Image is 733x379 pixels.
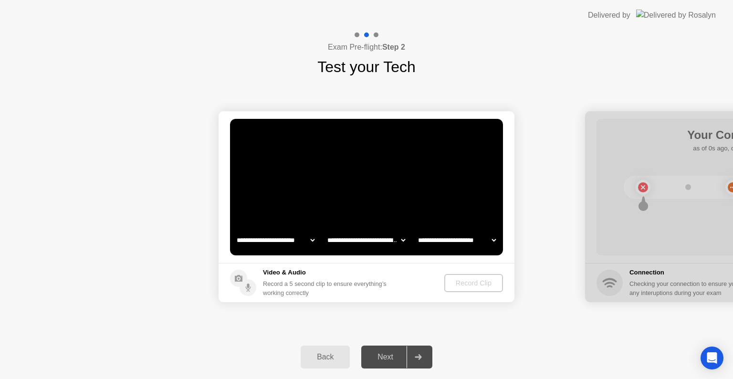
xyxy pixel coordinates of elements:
[235,231,316,250] select: Available cameras
[304,353,347,361] div: Back
[444,274,503,292] button: Record Clip
[361,346,432,368] button: Next
[636,10,716,21] img: Delivered by Rosalyn
[416,231,498,250] select: Available microphones
[263,268,390,277] h5: Video & Audio
[263,279,390,297] div: Record a 5 second clip to ensure everything’s working correctly
[301,346,350,368] button: Back
[325,231,407,250] select: Available speakers
[328,42,405,53] h4: Exam Pre-flight:
[448,279,499,287] div: Record Clip
[588,10,630,21] div: Delivered by
[701,347,723,369] div: Open Intercom Messenger
[317,55,416,78] h1: Test your Tech
[364,353,407,361] div: Next
[382,43,405,51] b: Step 2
